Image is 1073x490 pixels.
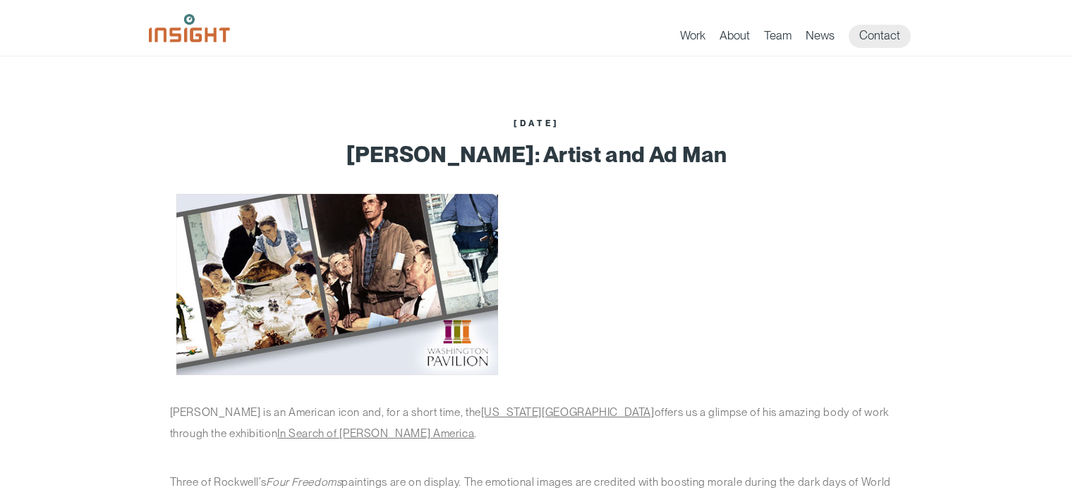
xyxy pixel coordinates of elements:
[806,28,835,48] a: News
[720,28,750,48] a: About
[170,142,904,166] h1: [PERSON_NAME]: Artist and Ad Man
[277,427,474,440] a: In Search of [PERSON_NAME] America
[170,188,505,381] img: Rockwell
[764,28,792,48] a: Team
[170,118,904,128] div: [DATE]
[481,405,655,419] a: [US_STATE][GEOGRAPHIC_DATA]
[266,475,341,489] em: Four Freedoms
[170,402,904,443] p: [PERSON_NAME] is an American icon and, for a short time, the offers us a glimpse of his amazing b...
[680,25,925,48] nav: primary navigation menu
[680,28,705,48] a: Work
[849,25,911,48] a: Contact
[149,14,230,42] img: Insight Marketing Design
